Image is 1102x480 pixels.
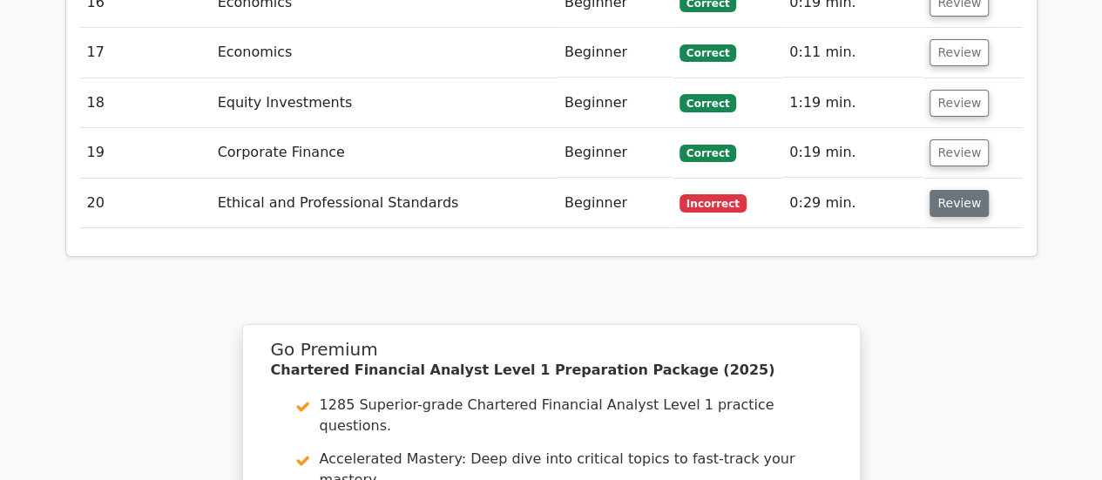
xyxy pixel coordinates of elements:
button: Review [930,190,989,217]
td: Economics [211,28,558,78]
td: Corporate Finance [211,128,558,178]
td: 1:19 min. [782,78,923,128]
td: Beginner [558,28,673,78]
span: Correct [679,145,736,162]
td: Beginner [558,78,673,128]
td: 18 [80,78,211,128]
td: 0:19 min. [782,128,923,178]
button: Review [930,39,989,66]
td: Ethical and Professional Standards [211,179,558,228]
td: 17 [80,28,211,78]
td: Beginner [558,128,673,178]
td: 0:29 min. [782,179,923,228]
td: Equity Investments [211,78,558,128]
button: Review [930,90,989,117]
td: 20 [80,179,211,228]
td: 19 [80,128,211,178]
td: Beginner [558,179,673,228]
span: Correct [679,44,736,62]
span: Correct [679,94,736,112]
td: 0:11 min. [782,28,923,78]
button: Review [930,139,989,166]
span: Incorrect [679,194,747,212]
